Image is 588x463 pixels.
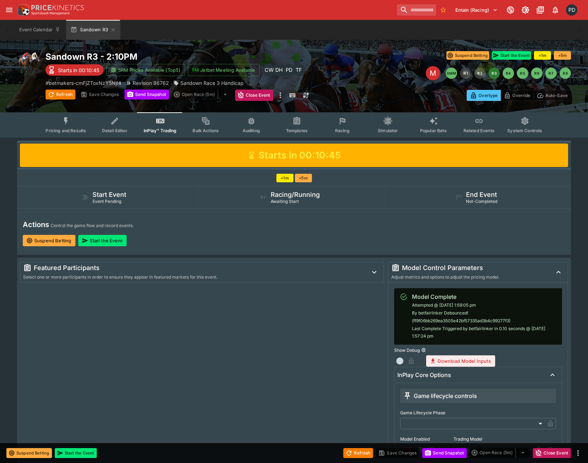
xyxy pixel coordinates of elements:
[295,174,312,182] button: +5m
[412,302,545,339] span: Attempted @ [DATE] 1:59:05 pm By betfairlinker Debounced! (ff9f06bb269ea3505e42bf57335ad3b4c99277...
[378,128,398,133] span: Simulator
[16,3,30,17] img: PriceKinetics Logo
[451,4,502,16] button: Select Tenant
[460,68,471,79] button: R1
[446,51,489,60] button: Suspend Betting
[466,199,497,204] span: Not-Completed
[534,4,547,16] button: Documentation
[133,79,169,87] p: Revision 96762
[46,79,121,87] p: Copy To Clipboard
[272,64,285,76] div: Dan Hooper
[286,128,308,133] span: Templates
[400,407,556,418] label: Game Lifecycle Phase
[512,92,530,99] p: Override
[533,448,571,458] button: Close Event
[51,222,134,229] p: Control the game flow and record events.
[335,128,350,133] span: Racing
[391,264,546,272] div: Model Control Parameters
[78,235,126,246] button: Start the Event
[564,2,579,18] button: Paul Dicioccio
[420,128,447,133] span: Popular Bets
[426,66,440,80] div: Edit Meeting
[144,128,176,133] span: InPlay™ Trading
[188,64,260,76] button: Jetbet Meeting Available
[276,90,285,101] button: more
[23,220,49,229] h4: Actions
[534,90,571,101] button: Auto-Save
[531,68,542,79] button: R6
[545,68,557,79] button: R7
[574,449,582,457] button: more
[545,92,568,99] p: Auto-Save
[180,79,244,87] p: Sandown Race 3 Handicap
[31,5,84,10] img: PriceKinetics
[519,4,532,16] button: Toggle light/dark mode
[403,392,477,400] div: Game lifecycle controls
[478,92,498,99] p: Overtype
[46,90,75,99] button: Refresh
[3,4,16,16] button: open drawer
[23,264,362,272] div: Featured Participants
[23,235,75,246] button: Suspend Betting
[192,128,219,133] span: Bulk Actions
[446,68,571,79] nav: pagination navigation
[400,434,449,444] label: Model Enabled
[467,90,571,101] div: Start From
[92,190,126,199] h5: Start Event
[454,434,556,444] label: Trading Model
[560,68,571,79] button: R8
[394,347,420,353] p: Show Debug
[31,12,70,15] img: Sportsbook Management
[492,51,531,60] button: Start the Event
[235,90,273,101] button: Close Event
[463,128,494,133] span: Related Events
[172,90,232,99] div: split button
[500,90,534,101] button: Override
[503,68,514,79] button: R4
[488,68,500,79] button: R3
[438,4,449,16] button: No Bookmarks
[58,66,99,74] p: Starts in 00:10:45
[46,51,308,62] h2: Copy To Clipboard
[46,128,86,133] span: Pricing and Results
[534,51,551,60] button: +1m
[192,66,199,74] img: jetbet-logo.svg
[507,128,542,133] span: System Controls
[259,149,341,161] h1: Starts in 00:10:45
[263,64,275,76] div: Chris Winter
[446,68,457,79] button: SMM
[421,348,426,352] button: Show Debug
[391,274,499,280] span: Adjust metrics and options to adjust the pricing model.
[412,292,556,301] div: Model Complete
[292,64,305,76] div: Tom Flynn
[102,128,127,133] span: Detail Editor
[549,4,562,16] button: Notifications
[276,174,293,182] button: +1m
[66,20,120,40] button: Sandown R3
[467,90,501,101] button: Overtype
[426,355,495,367] button: Download Model Inputs
[422,448,467,458] button: Send Snapshot
[397,371,451,379] h6: InPlay Core Options
[470,448,530,458] div: split button
[271,199,299,204] span: Awaiting Start
[15,20,65,40] button: Event Calendar
[271,190,320,199] h5: Racing/Running
[55,448,97,458] button: Start the Event
[125,90,169,99] button: Send Snapshot
[397,4,436,16] input: search
[504,4,517,16] button: Connected to PK
[517,68,528,79] button: R5
[554,51,571,60] button: +5m
[17,51,40,74] img: horse_racing.png
[106,64,185,76] button: SRM Prices Available (Top5)
[6,448,52,458] button: Suspend Betting
[173,79,244,87] div: Sandown Race 3 Handicap
[40,112,548,138] div: Event type filters
[343,448,373,458] button: Refresh
[243,128,260,133] span: Auditing
[23,274,217,280] span: Select one or more participants in order to ensure they appear in featured markets for this event.
[282,64,295,76] div: Paul Di Cioccio
[466,190,497,199] h5: End Event
[566,4,577,16] div: Paul Dicioccio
